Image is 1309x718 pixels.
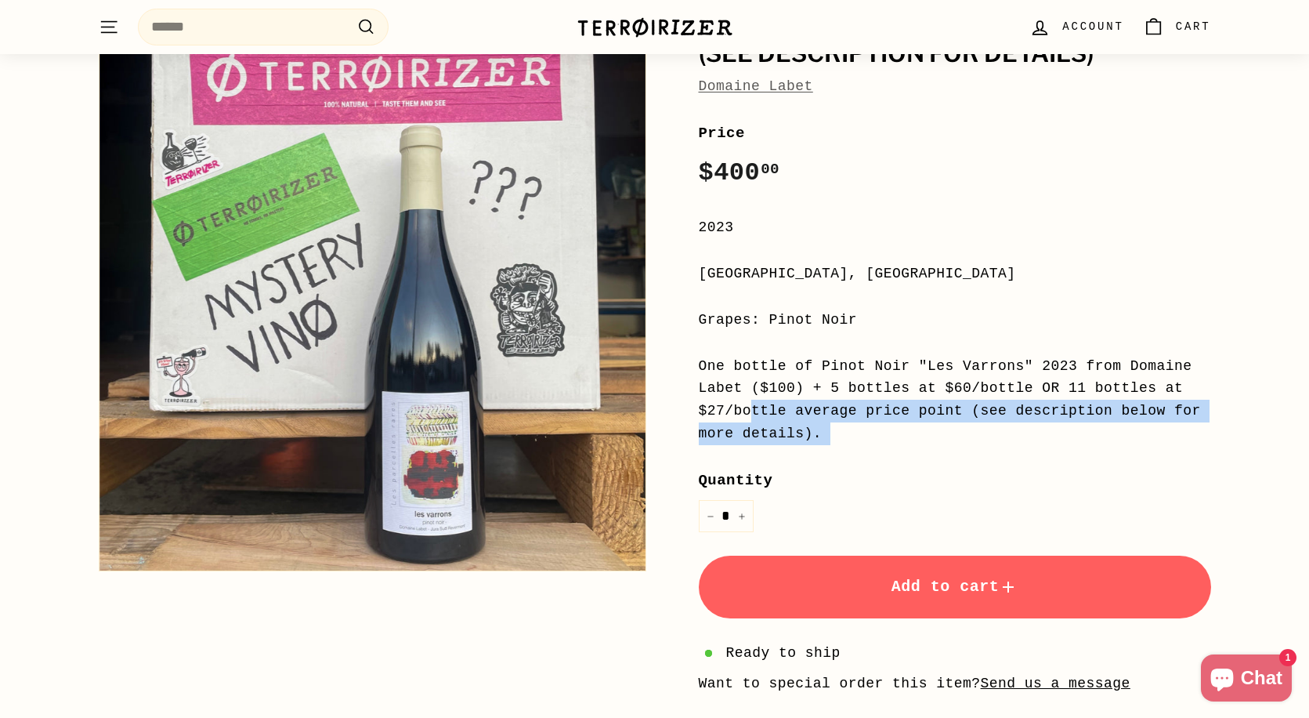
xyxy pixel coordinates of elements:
[699,500,754,532] input: quantity
[699,216,1211,239] div: 2023
[1176,18,1211,35] span: Cart
[891,578,1018,596] span: Add to cart
[699,556,1211,618] button: Add to cart
[699,263,1211,285] div: [GEOGRAPHIC_DATA], [GEOGRAPHIC_DATA]
[699,500,722,532] button: Reduce item quantity by one
[730,500,754,532] button: Increase item quantity by one
[699,309,1211,332] div: Grapes: Pinot Noir
[699,355,1211,445] div: One bottle of Pinot Noir "Les Varrons" 2023 from Domaine Labet ($100) + 5 bottles at $60/bottle O...
[699,121,1211,145] label: Price
[981,676,1130,691] a: Send us a message
[1020,4,1133,50] a: Account
[1196,655,1296,705] inbox-online-store-chat: Shopify online store chat
[699,673,1211,695] li: Want to special order this item?
[1134,4,1220,50] a: Cart
[726,642,841,665] span: Ready to ship
[1062,18,1123,35] span: Account
[699,469,1211,492] label: Quantity
[761,161,779,178] sup: 00
[699,78,813,94] a: Domaine Labet
[699,158,780,187] span: $400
